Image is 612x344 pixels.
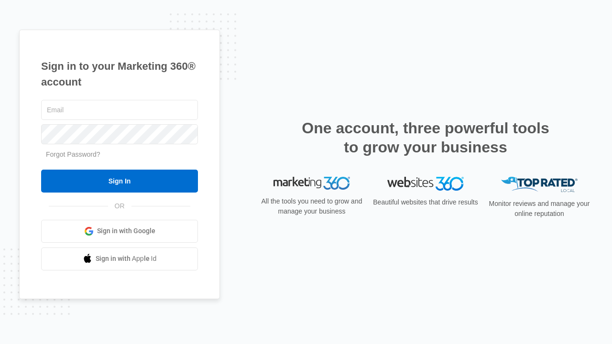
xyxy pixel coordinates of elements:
[258,196,365,216] p: All the tools you need to grow and manage your business
[97,226,155,236] span: Sign in with Google
[486,199,593,219] p: Monitor reviews and manage your online reputation
[41,100,198,120] input: Email
[372,197,479,207] p: Beautiful websites that drive results
[299,118,552,157] h2: One account, three powerful tools to grow your business
[387,177,464,191] img: Websites 360
[41,247,198,270] a: Sign in with Apple Id
[41,170,198,193] input: Sign In
[108,201,131,211] span: OR
[501,177,578,193] img: Top Rated Local
[96,254,157,264] span: Sign in with Apple Id
[46,150,100,158] a: Forgot Password?
[273,177,350,190] img: Marketing 360
[41,58,198,90] h1: Sign in to your Marketing 360® account
[41,220,198,243] a: Sign in with Google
